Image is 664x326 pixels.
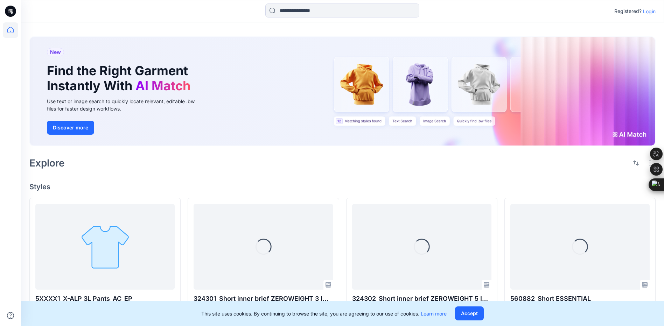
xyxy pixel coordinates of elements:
[29,157,65,169] h2: Explore
[194,294,333,304] p: 324301_Short inner brief ZEROWEIGHT 3 INCH
[455,306,484,320] button: Accept
[29,183,656,191] h4: Styles
[35,294,175,304] p: 5XXXX1_X-ALP 3L Pants_AC_EP
[135,78,190,93] span: AI Match
[35,204,175,290] a: 5XXXX1_X-ALP 3L Pants_AC_EP
[510,294,650,304] p: 560882_Short ESSENTIAL
[614,7,642,15] p: Registered?
[421,311,447,317] a: Learn more
[643,8,656,15] p: Login
[47,63,194,93] h1: Find the Right Garment Instantly With
[47,98,204,112] div: Use text or image search to quickly locate relevant, editable .bw files for faster design workflows.
[50,48,61,56] span: New
[352,294,491,304] p: 324302_Short inner brief ZEROWEIGHT 5 INCH
[201,310,447,317] p: This site uses cookies. By continuing to browse the site, you are agreeing to our use of cookies.
[47,121,94,135] button: Discover more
